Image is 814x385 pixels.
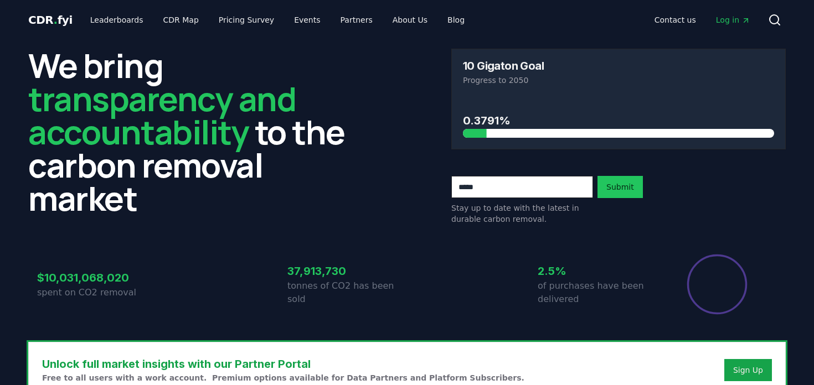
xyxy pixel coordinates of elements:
h2: We bring to the carbon removal market [28,49,363,215]
span: . [54,13,58,27]
p: Free to all users with a work account. Premium options available for Data Partners and Platform S... [42,372,524,383]
p: Stay up to date with the latest in durable carbon removal. [451,202,593,225]
div: Percentage of sales delivered [686,253,748,315]
a: Blog [439,10,473,30]
h3: 2.5% [538,263,657,279]
span: transparency and accountability [28,76,296,154]
p: of purchases have been delivered [538,279,657,306]
a: Contact us [646,10,705,30]
button: Sign Up [724,359,772,381]
span: CDR fyi [28,13,73,27]
h3: 0.3791% [463,112,774,129]
a: Log in [707,10,759,30]
h3: Unlock full market insights with our Partner Portal [42,356,524,372]
a: Partners [332,10,382,30]
a: Leaderboards [81,10,152,30]
h3: 37,913,730 [287,263,407,279]
a: CDR.fyi [28,12,73,28]
p: Progress to 2050 [463,75,774,86]
button: Submit [597,176,643,198]
a: CDR Map [154,10,208,30]
h3: $10,031,068,020 [37,269,157,286]
a: Events [285,10,329,30]
a: Pricing Survey [210,10,283,30]
p: tonnes of CO2 has been sold [287,279,407,306]
nav: Main [646,10,759,30]
a: About Us [384,10,436,30]
nav: Main [81,10,473,30]
p: spent on CO2 removal [37,286,157,299]
a: Sign Up [733,365,763,376]
h3: 10 Gigaton Goal [463,60,544,71]
span: Log in [716,14,750,25]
